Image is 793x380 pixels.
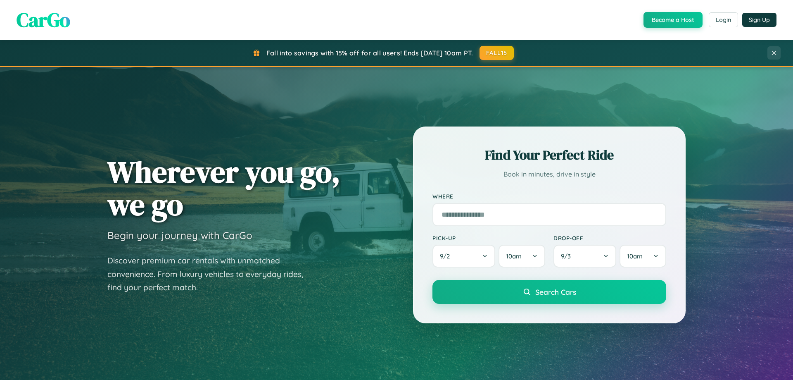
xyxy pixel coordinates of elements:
[561,252,575,260] span: 9 / 3
[432,193,666,200] label: Where
[432,168,666,180] p: Book in minutes, drive in style
[506,252,522,260] span: 10am
[107,155,340,221] h1: Wherever you go, we go
[709,12,738,27] button: Login
[553,234,666,241] label: Drop-off
[535,287,576,296] span: Search Cars
[499,245,545,268] button: 10am
[627,252,643,260] span: 10am
[553,245,616,268] button: 9/3
[440,252,454,260] span: 9 / 2
[742,13,776,27] button: Sign Up
[17,6,70,33] span: CarGo
[432,280,666,304] button: Search Cars
[266,49,473,57] span: Fall into savings with 15% off for all users! Ends [DATE] 10am PT.
[107,229,252,241] h3: Begin your journey with CarGo
[432,234,545,241] label: Pick-up
[643,12,703,28] button: Become a Host
[107,254,314,294] p: Discover premium car rentals with unmatched convenience. From luxury vehicles to everyday rides, ...
[480,46,514,60] button: FALL15
[620,245,666,268] button: 10am
[432,146,666,164] h2: Find Your Perfect Ride
[432,245,495,268] button: 9/2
